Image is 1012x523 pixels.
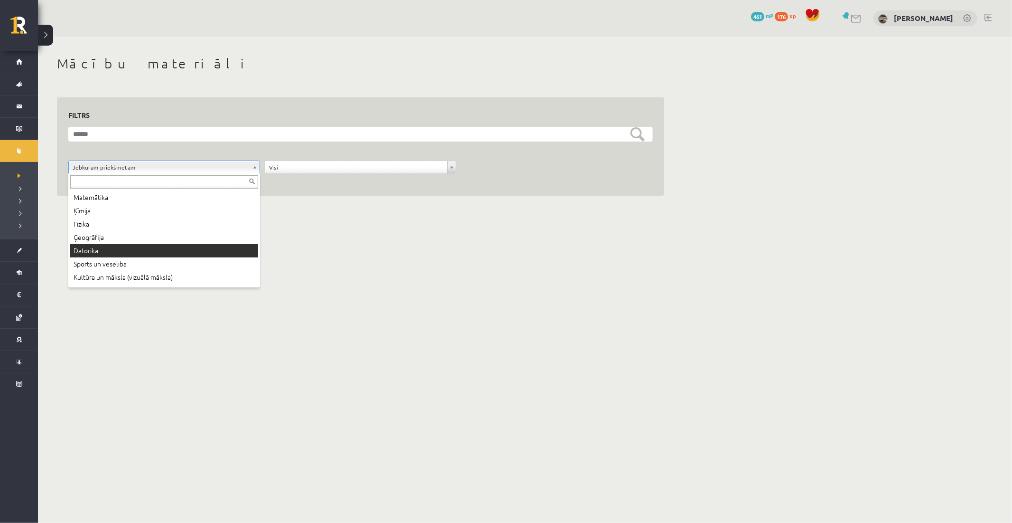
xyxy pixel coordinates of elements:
[70,244,258,257] div: Datorika
[70,218,258,231] div: Fizika
[70,191,258,204] div: Matemātika
[70,271,258,284] div: Kultūra un māksla (vizuālā māksla)
[70,284,258,297] div: Spāņu valoda
[70,204,258,218] div: Ķīmija
[70,231,258,244] div: Ģeogrāfija
[70,257,258,271] div: Sports un veselība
